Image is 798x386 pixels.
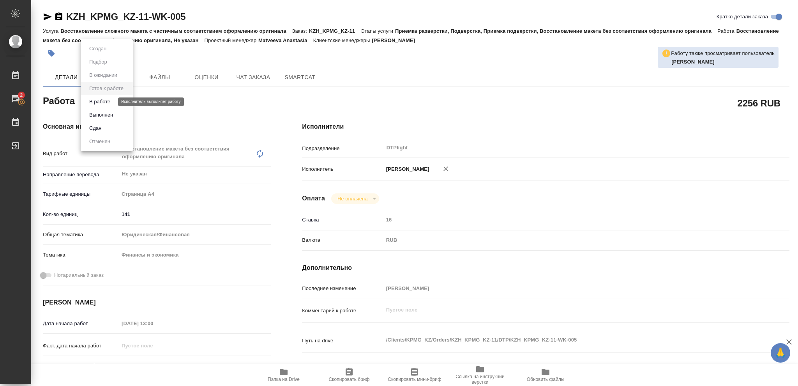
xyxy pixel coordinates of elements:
button: Выполнен [87,111,115,119]
button: Подбор [87,58,109,66]
button: В работе [87,97,113,106]
button: В ожидании [87,71,120,80]
button: Сдан [87,124,104,133]
button: Отменен [87,137,113,146]
button: Готов к работе [87,84,126,93]
button: Создан [87,44,109,53]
